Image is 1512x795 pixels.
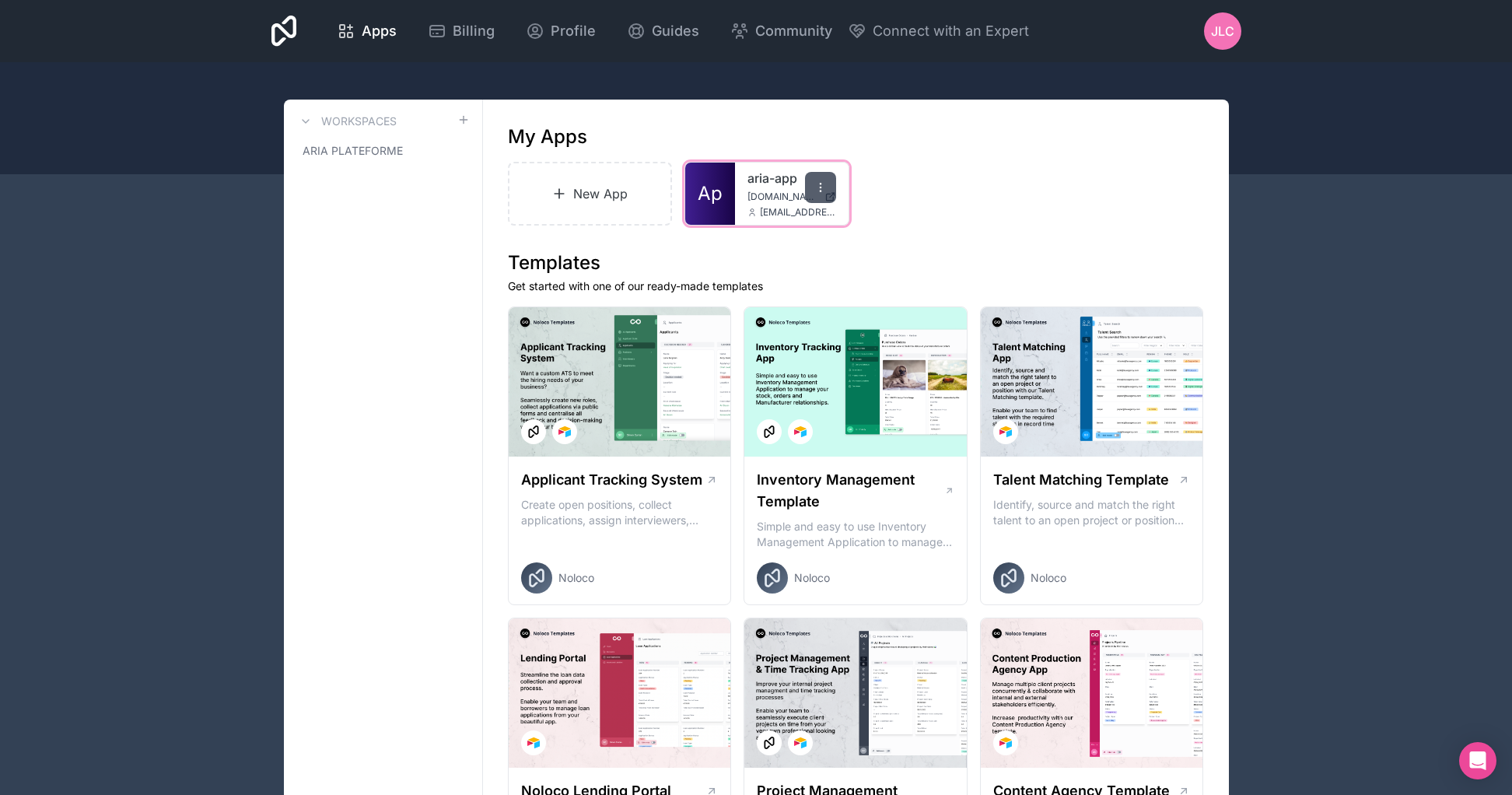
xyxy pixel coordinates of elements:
span: Ap [698,181,723,206]
a: ARIA PLATEFORME [296,137,470,165]
button: Connect with an Expert [848,20,1029,42]
img: Airtable Logo [527,737,540,749]
a: aria-app [747,169,836,187]
p: Get started with one of our ready-made templates [508,278,1204,294]
a: Community [718,14,845,48]
p: Simple and easy to use Inventory Management Application to manage your stock, orders and Manufact... [757,519,954,550]
a: Billing [415,14,507,48]
span: Noloco [794,570,830,586]
span: Connect with an Expert [873,20,1029,42]
p: Create open positions, collect applications, assign interviewers, centralise candidate feedback a... [521,497,719,528]
span: [DOMAIN_NAME] [747,191,818,203]
span: Guides [652,20,699,42]
h3: Workspaces [321,114,397,129]
span: Noloco [1031,570,1066,586]
img: Airtable Logo [794,737,807,749]
img: Airtable Logo [794,426,807,438]
a: Guides [614,14,712,48]
a: Ap [685,163,735,225]
h1: Talent Matching Template [993,469,1169,491]
h1: Templates [508,250,1204,275]
span: [EMAIL_ADDRESS][DOMAIN_NAME] [760,206,836,219]
span: Community [755,20,832,42]
h1: My Apps [508,124,587,149]
p: Identify, source and match the right talent to an open project or position with our Talent Matchi... [993,497,1191,528]
a: Apps [324,14,409,48]
img: Airtable Logo [999,737,1012,749]
a: [DOMAIN_NAME] [747,191,836,203]
span: Apps [362,20,397,42]
div: Open Intercom Messenger [1459,742,1496,779]
h1: Inventory Management Template [757,469,943,513]
h1: Applicant Tracking System [521,469,702,491]
span: Noloco [558,570,594,586]
a: Workspaces [296,112,397,131]
a: Profile [513,14,608,48]
span: Profile [551,20,596,42]
span: ARIA PLATEFORME [303,143,403,159]
img: Airtable Logo [999,426,1012,438]
span: Billing [453,20,495,42]
img: Airtable Logo [558,426,571,438]
a: New App [508,162,673,226]
span: JLC [1211,22,1234,40]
